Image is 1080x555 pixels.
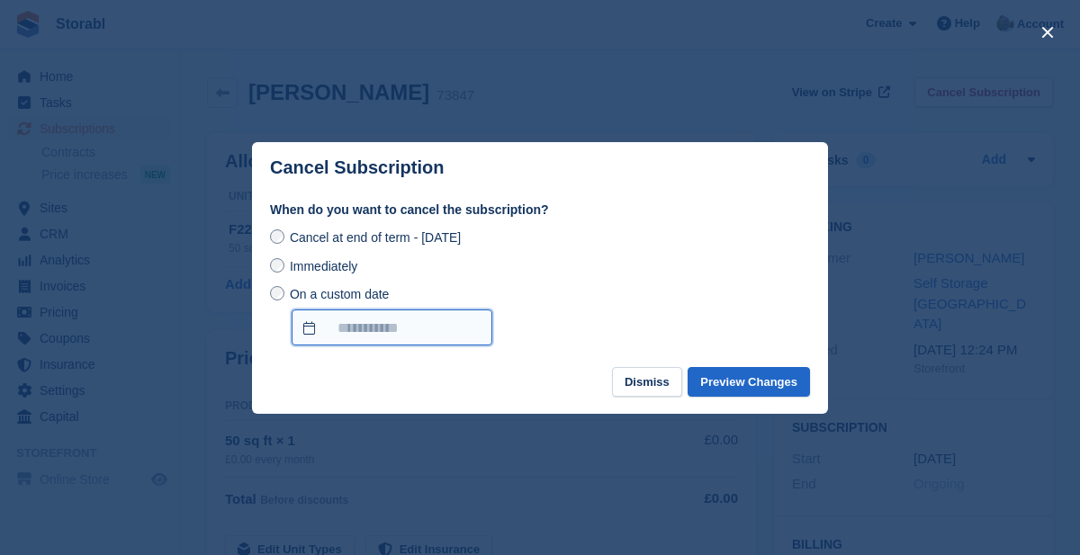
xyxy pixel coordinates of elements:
input: On a custom date [292,309,492,345]
input: Cancel at end of term - [DATE] [270,229,284,244]
span: On a custom date [290,287,390,301]
button: Preview Changes [688,367,810,397]
input: Immediately [270,258,284,273]
p: Cancel Subscription [270,157,444,178]
span: Immediately [290,259,357,273]
label: When do you want to cancel the subscription? [270,201,810,219]
button: close [1033,18,1062,47]
input: On a custom date [270,286,284,300]
span: Cancel at end of term - [DATE] [290,230,461,245]
button: Dismiss [612,367,682,397]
